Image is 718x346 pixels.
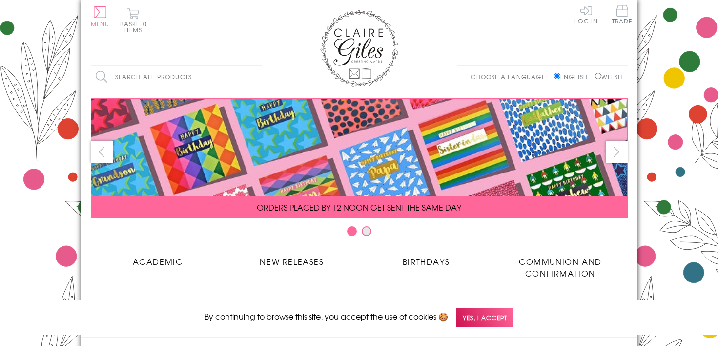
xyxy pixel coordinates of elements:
[124,20,147,34] span: 0 items
[225,248,359,267] a: New Releases
[257,201,461,213] span: ORDERS PLACED BY 12 NOON GET SENT THE SAME DAY
[471,72,552,81] p: Choose a language:
[493,299,628,318] a: Wedding Occasions
[359,299,493,318] a: Sympathy
[554,72,593,81] label: English
[91,299,225,318] a: Anniversary
[574,5,598,24] a: Log In
[554,73,560,79] input: English
[347,226,357,236] button: Carousel Page 1 (Current Slide)
[519,256,602,279] span: Communion and Confirmation
[91,141,113,163] button: prev
[91,6,110,27] button: Menu
[91,20,110,28] span: Menu
[456,308,513,327] span: Yes, I accept
[91,66,262,88] input: Search all products
[225,299,359,318] a: Age Cards
[606,141,628,163] button: next
[359,248,493,267] a: Birthdays
[91,226,628,241] div: Carousel Pagination
[612,5,633,24] span: Trade
[133,256,183,267] span: Academic
[320,10,398,87] img: Claire Giles Greetings Cards
[403,256,450,267] span: Birthdays
[260,256,324,267] span: New Releases
[91,248,225,267] a: Academic
[493,248,628,279] a: Communion and Confirmation
[595,73,601,79] input: Welsh
[595,72,623,81] label: Welsh
[612,5,633,26] a: Trade
[362,226,371,236] button: Carousel Page 2
[252,66,262,88] input: Search
[120,8,147,33] button: Basket0 items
